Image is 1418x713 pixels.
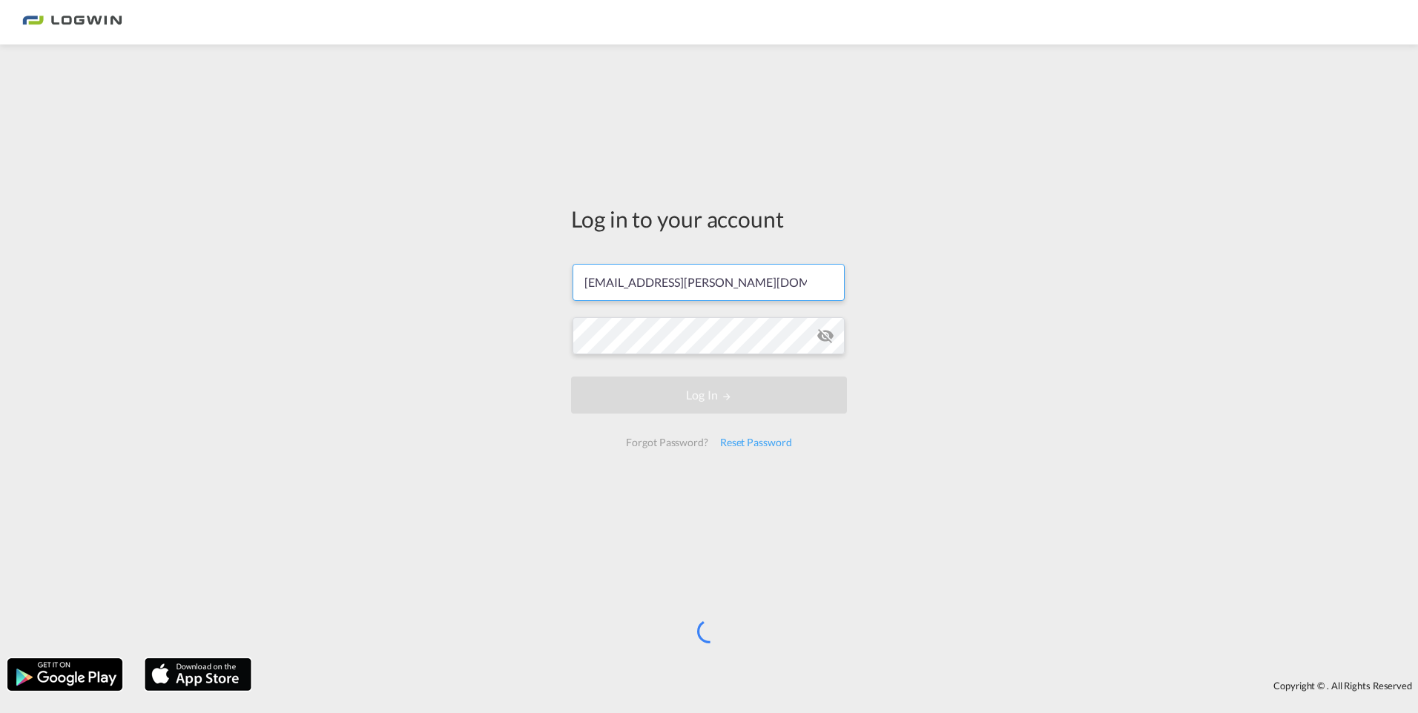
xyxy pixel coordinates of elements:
[22,6,122,39] img: bc73a0e0d8c111efacd525e4c8ad7d32.png
[259,673,1418,698] div: Copyright © . All Rights Reserved
[6,657,124,692] img: google.png
[571,377,847,414] button: LOGIN
[573,264,845,301] input: Enter email/phone number
[817,327,834,345] md-icon: icon-eye-off
[714,429,798,456] div: Reset Password
[143,657,253,692] img: apple.png
[571,203,847,234] div: Log in to your account
[620,429,713,456] div: Forgot Password?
